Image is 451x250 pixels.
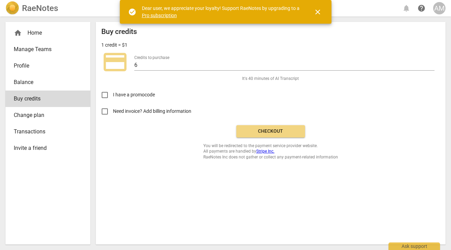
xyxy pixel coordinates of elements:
[5,41,90,58] a: Manage Teams
[388,242,440,250] div: Ask support
[5,25,90,41] div: Home
[14,128,77,136] span: Transactions
[5,1,19,15] img: Logo
[5,58,90,74] a: Profile
[134,56,169,60] label: Credits to purchase
[14,62,77,70] span: Profile
[113,91,155,98] span: I have a promocode
[14,144,77,152] span: Invite a friend
[415,2,428,14] a: Help
[203,143,338,160] span: You will be redirected to the payment service provider website. All payments are handled by RaeNo...
[101,27,137,36] h2: Buy credits
[113,108,192,115] span: Need invoice? Add billing information
[5,123,90,140] a: Transactions
[5,74,90,91] a: Balance
[14,45,77,53] span: Manage Teams
[142,13,177,18] a: Pro subscription
[5,107,90,123] a: Change plan
[433,2,446,14] button: AM
[5,140,90,156] a: Invite a friend
[417,4,426,12] span: help
[142,5,301,19] div: Dear user, we appreciate your loyalty! Support RaeNotes by upgrading to a
[101,48,129,76] span: credit_card
[5,91,90,107] a: Buy credits
[314,8,322,16] span: close
[14,29,22,37] span: home
[14,29,77,37] div: Home
[128,8,136,16] span: check_circle
[14,111,77,119] span: Change plan
[5,1,58,15] a: LogoRaeNotes
[242,76,299,82] span: It's 40 minutes of AI Transcript
[256,149,274,154] a: Stripe Inc.
[242,128,300,135] span: Checkout
[14,95,77,103] span: Buy credits
[236,125,305,138] button: Checkout
[22,3,58,13] h2: RaeNotes
[309,4,326,20] button: Close
[14,78,77,86] span: Balance
[101,41,127,49] p: 1 credit = $1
